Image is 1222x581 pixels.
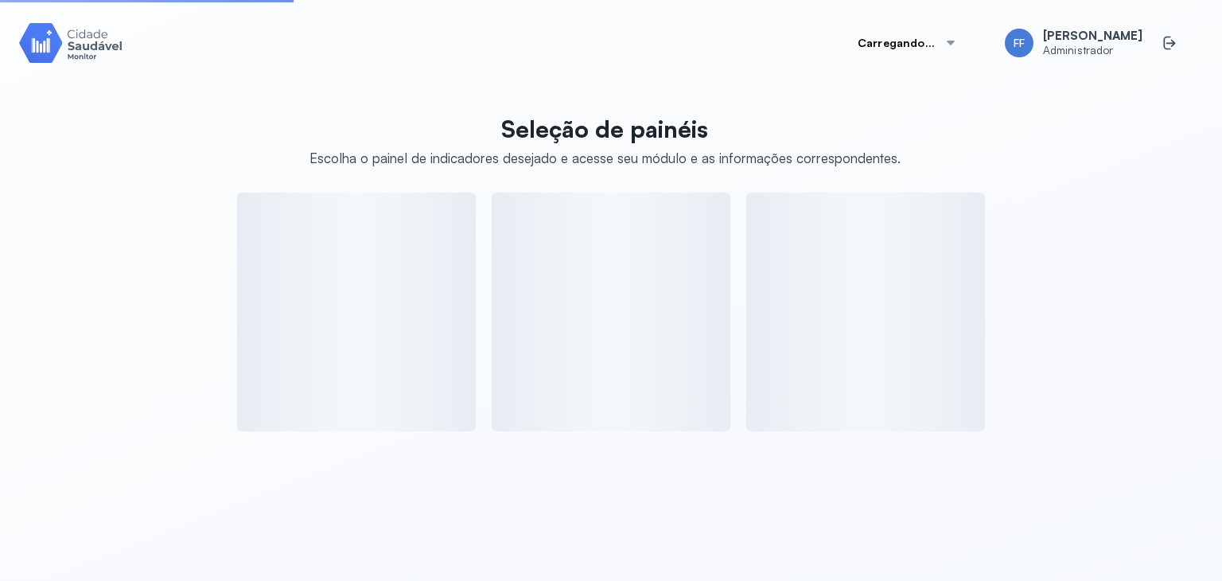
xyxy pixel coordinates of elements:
[1043,29,1142,44] span: [PERSON_NAME]
[839,27,976,59] button: Carregando...
[309,150,901,166] div: Escolha o painel de indicadores desejado e acesse seu módulo e as informações correspondentes.
[19,20,123,65] img: Logotipo do produto Monitor
[1043,44,1142,57] span: Administrador
[1014,37,1025,50] span: FF
[309,115,901,143] p: Seleção de painéis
